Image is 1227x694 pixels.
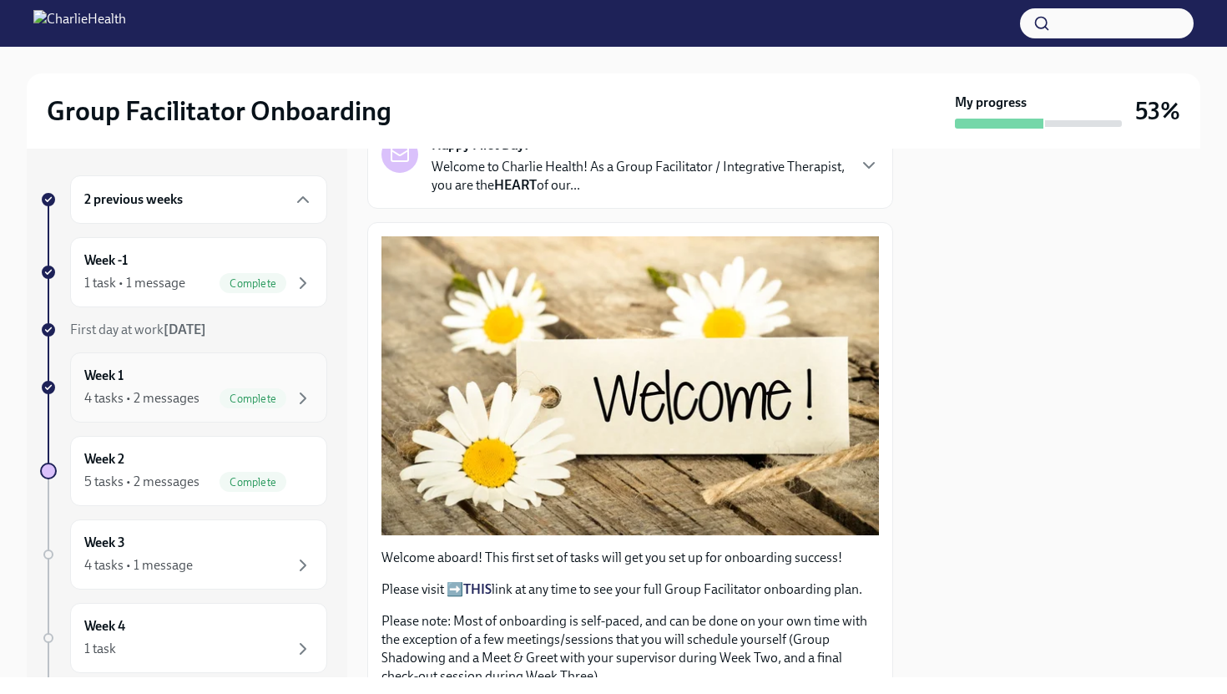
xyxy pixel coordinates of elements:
span: First day at work [70,322,206,337]
a: First day at work[DATE] [40,321,327,339]
div: 4 tasks • 1 message [84,556,193,575]
a: Week 14 tasks • 2 messagesComplete [40,352,327,423]
span: Complete [220,476,286,489]
strong: My progress [955,94,1027,112]
strong: HEART [494,177,537,193]
p: Please note: Most of onboarding is self-paced, and can be done on your own time with the exceptio... [381,612,879,686]
h2: Group Facilitator Onboarding [47,94,391,128]
a: Week 25 tasks • 2 messagesComplete [40,436,327,506]
p: Welcome aboard! This first set of tasks will get you set up for onboarding success! [381,549,879,567]
h6: Week 3 [84,534,125,552]
h6: Week -1 [84,251,128,270]
button: Zoom image [381,236,879,535]
a: Week 34 tasks • 1 message [40,519,327,590]
h6: Week 2 [84,450,124,469]
div: 1 task [84,640,116,658]
span: Complete [220,393,286,405]
div: 1 task • 1 message [84,274,185,292]
p: Please visit ➡️ link at any time to see your full Group Facilitator onboarding plan. [381,580,879,599]
p: Welcome to Charlie Health! As a Group Facilitator / Integrative Therapist, you are the of our... [432,158,846,195]
a: Week -11 task • 1 messageComplete [40,237,327,307]
img: CharlieHealth [33,10,126,37]
div: 5 tasks • 2 messages [84,473,199,491]
span: Complete [220,277,286,290]
strong: [DATE] [164,322,206,337]
h3: 53% [1135,96,1180,126]
div: 2 previous weeks [70,175,327,224]
h6: Week 1 [84,367,124,385]
h6: Week 4 [84,617,125,636]
a: Week 41 task [40,603,327,673]
h6: 2 previous weeks [84,190,183,209]
a: THIS [463,581,492,597]
div: 4 tasks • 2 messages [84,389,199,408]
